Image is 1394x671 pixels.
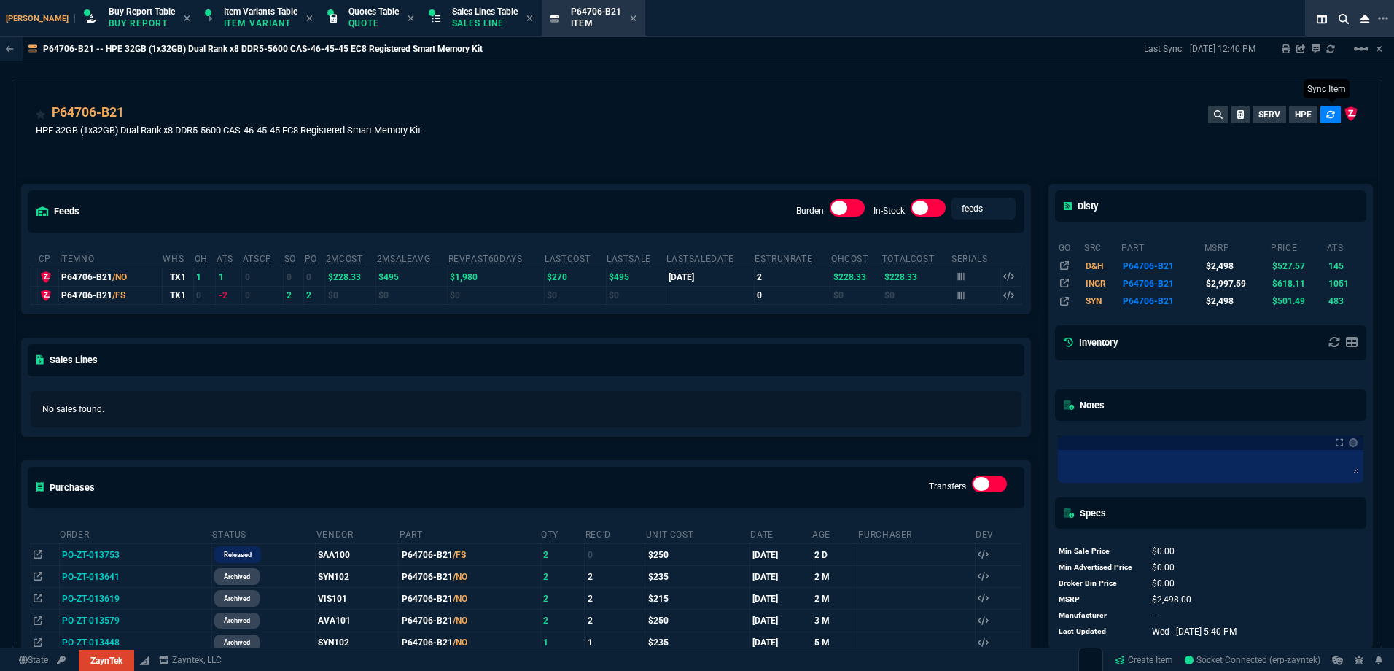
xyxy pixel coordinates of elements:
th: Dev [975,523,1021,544]
nx-icon: Close Tab [184,13,190,25]
th: Status [211,523,315,544]
td: P64706-B21 [1121,275,1204,292]
abbr: Total units on open Sales Orders [284,254,296,264]
td: $250 [645,610,750,632]
nx-icon: Close Tab [408,13,414,25]
div: P64706-B21 [61,271,159,284]
td: $0 [606,286,666,304]
span: /FS [112,290,125,300]
td: $2,498 [1204,257,1270,274]
td: 2 [540,566,585,588]
span: Buy Report Table [109,7,175,17]
abbr: Total sales within a 30 day window based on last time there was inventory [755,254,812,264]
nx-icon: Split Panels [1311,10,1333,28]
abbr: Total units in inventory => minus on SO => plus on PO [217,254,233,264]
td: $215 [645,588,750,610]
td: $2,498 [1204,292,1270,310]
th: part [1121,236,1204,257]
div: P64706-B21 [61,289,159,302]
a: Hide Workbench [1376,43,1382,55]
td: 1 [194,268,216,286]
p: archived [224,615,250,627]
button: HPE [1289,106,1317,123]
nx-icon: Open In Opposite Panel [34,550,42,560]
abbr: Avg cost of all PO invoices for 2 months [326,254,363,264]
th: cp [38,247,59,268]
span: 2498 [1152,594,1191,605]
th: ats [1326,236,1363,257]
p: HPE 32GB (1x32GB) Dual Rank x8 DDR5-5600 CAS-46-45-45 EC8 Registered Smart Memory Kit [36,123,421,137]
td: P64706-B21 [399,610,540,632]
span: 0 [1152,578,1175,589]
nx-fornida-value: PO-ZT-013641 [62,570,209,583]
td: 2 [754,268,830,286]
td: 0 [304,268,325,286]
abbr: Avg Cost of Inventory on-hand [831,254,868,264]
a: P64706-B21 [52,103,124,122]
h5: Inventory [1064,335,1118,349]
td: $228.33 [325,268,376,286]
td: VIS101 [316,588,399,610]
h5: Disty [1064,199,1098,213]
td: Last Updated [1058,624,1138,640]
nx-icon: Close Tab [526,13,533,25]
tr: HPE 32GB 2Rx8 PC5-5600B-R Smar [1058,257,1364,274]
td: $270 [544,268,606,286]
a: Global State [15,653,52,667]
td: $1,980 [448,268,545,286]
abbr: Avg Sale from SO invoices for 2 months [377,254,430,264]
td: 0 [754,286,830,304]
tr: HPE 32GB 2RX8 PC5-5600B-R SMART KIT [1058,292,1364,310]
td: MSRP [1058,592,1138,608]
td: P64706-B21 [1121,292,1204,310]
tr: undefined [1058,624,1238,640]
td: [DATE] [749,610,811,632]
h5: Specs [1064,506,1106,520]
td: P64706-B21 [399,566,540,588]
h5: Notes [1064,398,1105,412]
td: 483 [1326,292,1363,310]
td: SYN [1083,292,1121,310]
span: /FS [453,550,466,560]
p: Item Variant [224,18,297,29]
nx-fornida-value: PO-ZT-013448 [62,636,209,649]
th: Qty [540,523,585,544]
td: P64706-B21 [399,588,540,610]
td: 2 [585,588,645,610]
button: SERV [1253,106,1286,123]
td: 0 [585,543,645,565]
td: 2 [304,286,325,304]
th: Date [749,523,811,544]
nx-icon: Open In Opposite Panel [34,637,42,648]
a: 6UCBbA3tBtJQ9lZ2AACe [1185,653,1320,667]
span: /NO [453,572,467,582]
nx-icon: Open In Opposite Panel [34,572,42,582]
abbr: Total units in inventory. [195,254,208,264]
p: archived [224,571,250,583]
tr: undefined [1058,543,1238,559]
td: AVA101 [316,610,399,632]
p: archived [224,637,250,648]
tr: undefined [1058,575,1238,592]
nx-fornida-value: PO-ZT-013579 [62,614,209,627]
td: 1051 [1326,275,1363,292]
td: INGR [1083,275,1121,292]
span: Item Variants Table [224,7,297,17]
span: 1755106835842 [1152,627,1237,637]
td: P64706-B21 [399,543,540,565]
td: $0 [830,286,881,304]
nx-icon: Close Tab [306,13,313,25]
span: PO-ZT-013641 [62,572,120,582]
th: Unit Cost [645,523,750,544]
th: Order [59,523,211,544]
nx-icon: Open New Tab [1378,12,1388,26]
td: 2 D [811,543,857,565]
mat-icon: Example home icon [1352,40,1370,58]
p: No sales found. [42,403,1010,416]
th: Vendor [316,523,399,544]
p: Last Sync: [1144,43,1190,55]
div: In-Stock [911,199,946,222]
td: Min Advertised Price [1058,559,1138,575]
td: 0 [242,268,284,286]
